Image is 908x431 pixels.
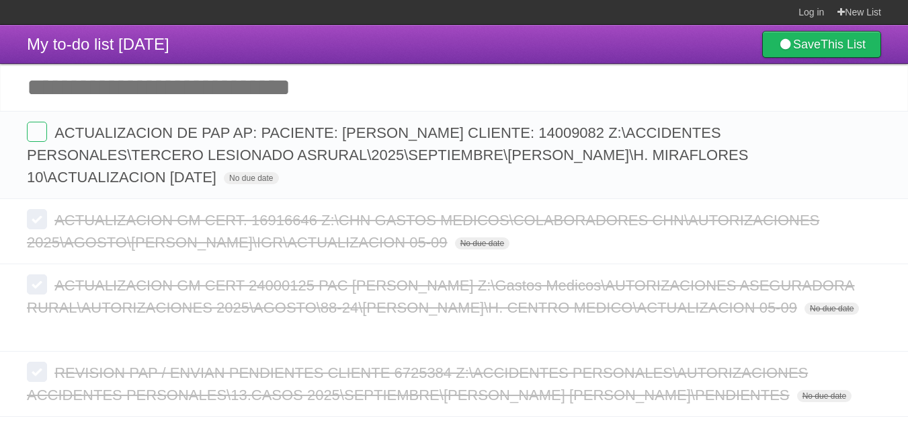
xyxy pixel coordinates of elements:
[27,274,47,295] label: Done
[27,124,748,186] span: ACTUALIZACION DE PAP AP: PACIENTE: [PERSON_NAME] CLIENTE: 14009082 Z:\ACCIDENTES PERSONALES\TERCE...
[27,209,47,229] label: Done
[27,122,47,142] label: Done
[224,172,278,184] span: No due date
[27,364,808,403] span: REVISION PAP / ENVIAN PENDIENTES CLIENTE 6725384 Z:\ACCIDENTES PERSONALES\AUTORIZACIONES ACCIDENT...
[762,31,881,58] a: SaveThis List
[27,35,169,53] span: My to-do list [DATE]
[27,212,819,251] span: ACTUALIZACION GM CERT. 16916646 Z:\CHN GASTOS MEDICOS\COLABORADORES CHN\AUTORIZACIONES 2025\AGOST...
[455,237,509,249] span: No due date
[804,303,859,315] span: No due date
[797,390,852,402] span: No due date
[27,277,855,316] span: ACTUALIZACION GM CERT 24000125 PAC [PERSON_NAME] Z:\Gastos Medicos\AUTORIZACIONES ASEGURADORA RUR...
[27,362,47,382] label: Done
[821,38,866,51] b: This List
